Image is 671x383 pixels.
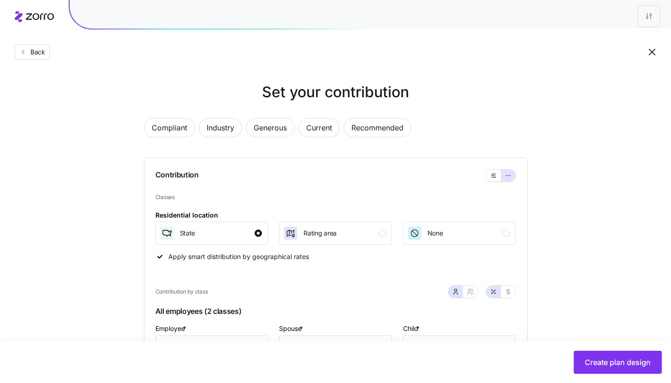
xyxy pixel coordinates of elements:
span: Rating area [303,229,337,238]
span: Current [306,118,332,137]
button: Back [15,44,50,60]
button: Industry [199,118,242,137]
div: % [156,336,178,357]
label: Child [403,324,422,334]
h1: Set your contribution [107,81,564,103]
span: Contribution by class [155,288,208,296]
span: State [180,229,196,238]
label: Spouse [279,324,305,334]
button: Recommended [344,118,411,137]
button: Compliant [144,118,195,137]
span: Create plan design [585,357,651,368]
div: Residential location [155,210,218,220]
button: Current [298,118,340,137]
span: Contribution [155,169,199,182]
span: Classes [155,193,516,202]
div: % [404,336,426,357]
button: Create plan design [574,351,662,374]
span: Industry [207,118,234,137]
span: Recommended [351,118,404,137]
button: Generous [246,118,295,137]
span: All employees (2 classes) [155,304,516,323]
label: Employee [155,324,188,334]
span: Generous [254,118,287,137]
span: None [428,229,443,238]
div: % [279,336,302,357]
span: Back [27,47,45,57]
span: Compliant [152,118,187,137]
